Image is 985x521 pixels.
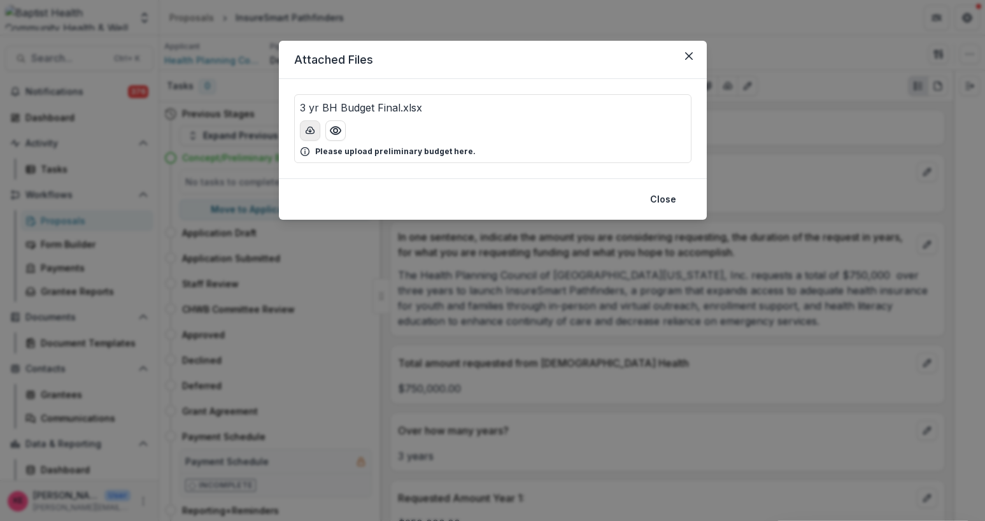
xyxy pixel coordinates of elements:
[325,120,346,141] button: Preview 3 yr BH Budget Final.xlsx
[300,100,422,115] p: 3 yr BH Budget Final.xlsx
[279,41,707,79] header: Attached Files
[315,146,476,157] p: Please upload preliminary budget here.
[642,189,684,210] button: Close
[679,46,699,66] button: Close
[300,120,320,141] button: download-button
